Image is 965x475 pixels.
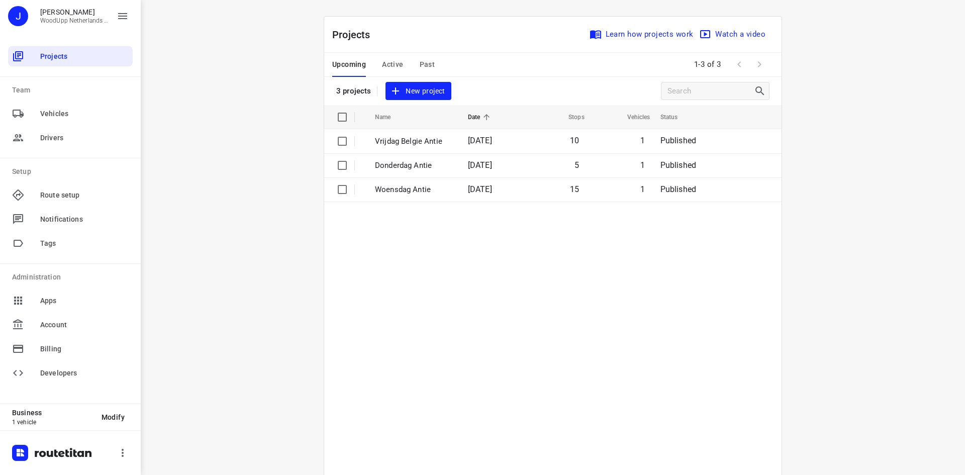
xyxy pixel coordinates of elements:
span: Name [375,111,404,123]
span: Account [40,320,129,330]
div: Vehicles [8,104,133,124]
span: Tags [40,238,129,249]
p: Woensdag Antie [375,184,453,196]
div: Billing [8,339,133,359]
span: Vehicles [40,109,129,119]
input: Search projects [667,83,754,99]
span: Previous Page [729,54,749,74]
div: Account [8,315,133,335]
span: [DATE] [468,136,492,145]
div: Projects [8,46,133,66]
span: Notifications [40,214,129,225]
span: Status [660,111,691,123]
span: Upcoming [332,58,366,71]
span: Route setup [40,190,129,201]
p: 3 projects [336,86,371,96]
span: Stops [555,111,585,123]
p: Vrijdag Belgie Antie [375,136,453,147]
p: Donderdag Antie [375,160,453,171]
span: [DATE] [468,160,492,170]
span: 1 [640,184,645,194]
p: Projects [332,27,378,42]
span: [DATE] [468,184,492,194]
div: Notifications [8,209,133,229]
p: Jesper Elenbaas [40,8,109,16]
div: J [8,6,28,26]
p: Administration [12,272,133,282]
span: 5 [574,160,579,170]
div: Developers [8,363,133,383]
span: Past [420,58,435,71]
span: Apps [40,296,129,306]
span: 10 [570,136,579,145]
span: Next Page [749,54,769,74]
span: Published [660,160,697,170]
span: Billing [40,344,129,354]
button: New project [385,82,451,101]
p: Team [12,85,133,96]
span: 1 [640,160,645,170]
button: Modify [93,408,133,426]
span: Drivers [40,133,129,143]
p: WoodUpp Netherlands B.V. [40,17,109,24]
span: Vehicles [614,111,650,123]
span: Developers [40,368,129,378]
span: Projects [40,51,129,62]
div: Apps [8,291,133,311]
div: Tags [8,233,133,253]
p: Setup [12,166,133,177]
div: Search [754,85,769,97]
span: Published [660,136,697,145]
span: Modify [102,413,125,421]
span: 1 [640,136,645,145]
span: Date [468,111,494,123]
p: Business [12,409,93,417]
span: Published [660,184,697,194]
span: 15 [570,184,579,194]
span: New project [392,85,445,98]
span: 1-3 of 3 [690,54,725,75]
div: Drivers [8,128,133,148]
div: Route setup [8,185,133,205]
span: Active [382,58,403,71]
p: 1 vehicle [12,419,93,426]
